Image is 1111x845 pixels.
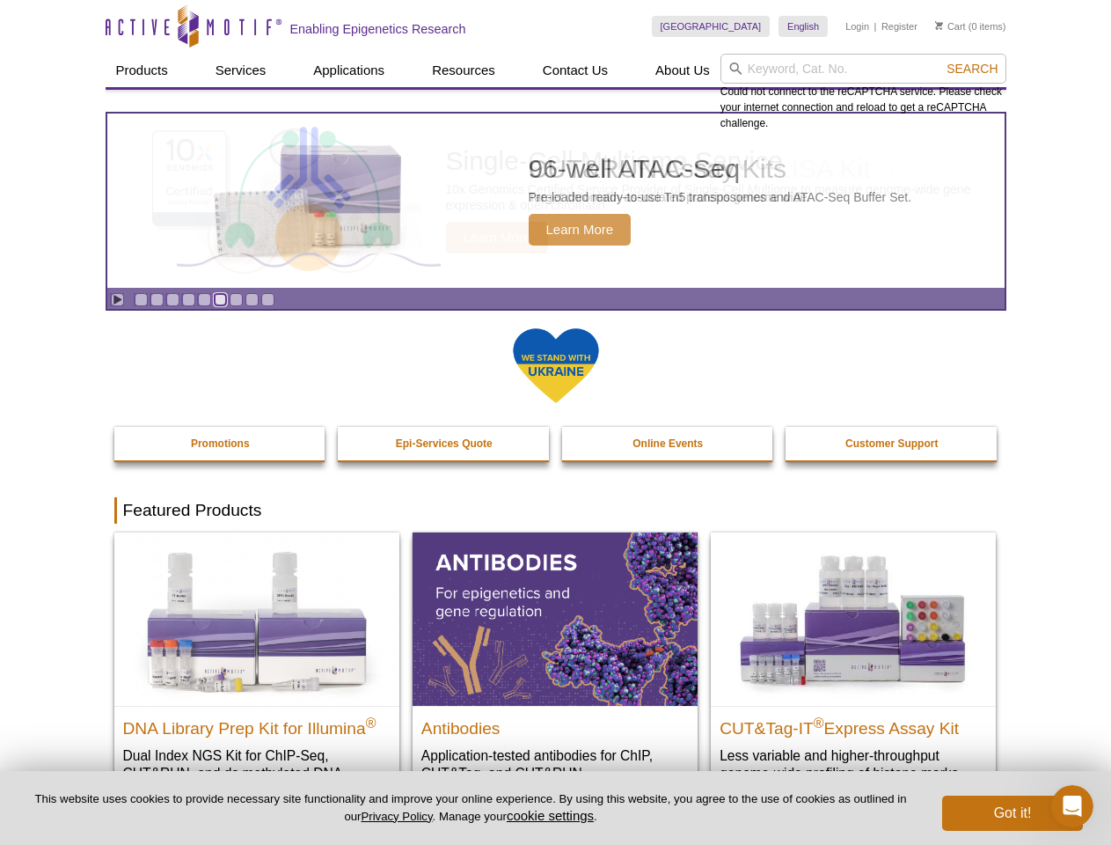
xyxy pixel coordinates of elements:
[106,54,179,87] a: Products
[114,497,998,524] h2: Featured Products
[150,293,164,306] a: Go to slide 2
[303,54,395,87] a: Applications
[720,54,1006,84] input: Keyword, Cat. No.
[845,437,938,450] strong: Customer Support
[114,427,327,460] a: Promotions
[720,746,987,783] p: Less variable and higher-throughput genome-wide profiling of histone marks​.
[338,427,551,460] a: Epi-Services Quote
[191,437,250,450] strong: Promotions
[845,20,869,33] a: Login
[413,533,698,799] a: All Antibodies Antibodies Application-tested antibodies for ChIP, CUT&Tag, and CUT&RUN.
[290,21,466,37] h2: Enabling Epigenetics Research
[261,293,274,306] a: Go to slide 9
[421,54,506,87] a: Resources
[366,715,376,730] sup: ®
[562,427,775,460] a: Online Events
[198,293,211,306] a: Go to slide 5
[123,711,391,738] h2: DNA Library Prep Kit for Illumina
[874,16,877,37] li: |
[135,293,148,306] a: Go to slide 1
[711,533,996,705] img: CUT&Tag-IT® Express Assay Kit
[123,746,391,800] p: Dual Index NGS Kit for ChIP-Seq, CUT&RUN, and ds methylated DNA assays.
[421,746,689,783] p: Application-tested antibodies for ChIP, CUT&Tag, and CUT&RUN.
[114,533,399,817] a: DNA Library Prep Kit for Illumina DNA Library Prep Kit for Illumina® Dual Index NGS Kit for ChIP-...
[111,293,124,306] a: Toggle autoplay
[786,427,998,460] a: Customer Support
[245,293,259,306] a: Go to slide 8
[532,54,618,87] a: Contact Us
[361,810,432,823] a: Privacy Policy
[114,533,399,705] img: DNA Library Prep Kit for Illumina
[632,437,703,450] strong: Online Events
[935,21,943,30] img: Your Cart
[652,16,771,37] a: [GEOGRAPHIC_DATA]
[711,533,996,799] a: CUT&Tag-IT® Express Assay Kit CUT&Tag-IT®Express Assay Kit Less variable and higher-throughput ge...
[396,437,493,450] strong: Epi-Services Quote
[512,327,600,405] img: We Stand With Ukraine
[720,711,987,738] h2: CUT&Tag-IT Express Assay Kit
[935,20,966,33] a: Cart
[720,54,1006,131] div: Could not connect to the reCAPTCHA service. Please check your internet connection and reload to g...
[28,791,913,825] p: This website uses cookies to provide necessary site functionality and improve your online experie...
[941,61,1003,77] button: Search
[947,62,998,76] span: Search
[881,20,917,33] a: Register
[182,293,195,306] a: Go to slide 4
[205,54,277,87] a: Services
[421,711,689,738] h2: Antibodies
[507,808,594,823] button: cookie settings
[778,16,828,37] a: English
[214,293,227,306] a: Go to slide 6
[814,715,824,730] sup: ®
[1051,785,1093,827] iframe: Intercom live chat
[230,293,243,306] a: Go to slide 7
[166,293,179,306] a: Go to slide 3
[413,533,698,705] img: All Antibodies
[645,54,720,87] a: About Us
[942,796,1083,831] button: Got it!
[935,16,1006,37] li: (0 items)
